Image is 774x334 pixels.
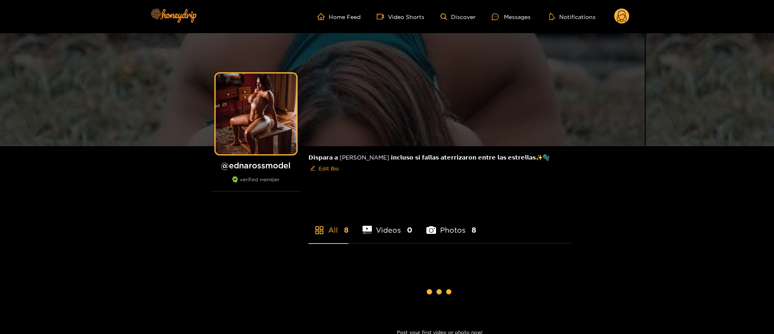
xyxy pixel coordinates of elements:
a: Home Feed [317,13,361,20]
div: 𝗗𝗶𝘀𝗽𝗮𝗿𝗮 𝗮 [PERSON_NAME] 𝗶𝗻𝗰𝗹𝘂𝘀𝗼 𝘀𝗶 𝗳𝗮𝗹𝗹𝗮𝘀 𝗮𝘁𝗲𝗿𝗿𝗶𝘇𝗮𝗿𝗼𝗻 𝗲𝗻𝘁𝗿𝗲 𝗹𝗮𝘀 𝗲𝘀𝘁𝗿𝗲𝗹𝗹𝗮𝘀✨🫧 [308,146,571,181]
span: 8 [472,225,476,235]
button: Notifications [547,13,598,21]
span: 8 [344,225,348,235]
li: All [308,207,348,243]
span: home [317,13,329,20]
li: Photos [426,207,476,243]
span: 0 [407,225,412,235]
a: Video Shorts [377,13,424,20]
button: editEdit Bio [308,162,340,175]
span: video-camera [377,13,388,20]
span: edit [310,166,315,172]
li: Videos [363,207,413,243]
a: Discover [440,13,476,20]
div: verified member [212,176,300,191]
span: appstore [315,225,324,235]
span: Edit Bio [319,164,339,172]
div: Messages [492,12,531,21]
h1: @ ednarossmodel [212,160,300,170]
